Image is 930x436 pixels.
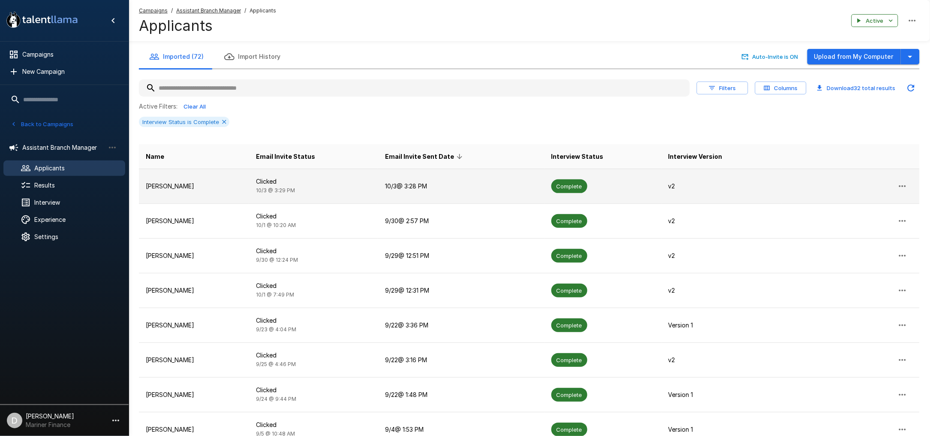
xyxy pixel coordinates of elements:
button: Upload from My Computer [807,49,901,65]
span: Complete [551,182,587,191]
span: Applicants [250,6,276,15]
p: Clicked [256,247,371,255]
p: [PERSON_NAME] [146,391,242,399]
span: / [171,6,173,15]
p: [PERSON_NAME] [146,425,242,434]
p: [PERSON_NAME] [146,251,242,260]
p: v2 [668,217,775,225]
p: Clicked [256,212,371,221]
p: Clicked [256,316,371,325]
span: Interview Status [551,151,604,162]
button: Filters [697,82,748,95]
span: Complete [551,217,587,225]
p: v2 [668,356,775,364]
button: Updated Today - 2:29 PM [903,79,920,97]
button: Download32 total results [813,82,899,95]
p: Clicked [256,177,371,186]
p: Active Filters: [139,102,178,111]
button: Imported (72) [139,45,214,69]
span: 10/1 @ 10:20 AM [256,222,296,228]
span: Email Invite Status [256,151,315,162]
u: Campaigns [139,7,168,14]
button: Active [852,14,898,27]
p: Version 1 [668,391,775,399]
span: Complete [551,287,587,295]
span: / [244,6,246,15]
p: [PERSON_NAME] [146,356,242,364]
span: Complete [551,321,587,330]
td: 9/29 @ 12:31 PM [378,273,545,308]
button: Import History [214,45,291,69]
span: 9/30 @ 12:24 PM [256,257,298,263]
td: 10/3 @ 3:28 PM [378,169,545,203]
p: Version 1 [668,321,775,330]
p: [PERSON_NAME] [146,321,242,330]
span: 10/3 @ 3:29 PM [256,187,295,194]
span: Complete [551,356,587,364]
span: Interview Version [668,151,722,162]
td: 9/29 @ 12:51 PM [378,238,545,273]
p: [PERSON_NAME] [146,286,242,295]
p: v2 [668,286,775,295]
span: 9/24 @ 9:44 PM [256,396,296,402]
p: [PERSON_NAME] [146,217,242,225]
p: [PERSON_NAME] [146,182,242,191]
p: Clicked [256,351,371,360]
p: Clicked [256,386,371,394]
span: Complete [551,391,587,399]
span: 9/23 @ 4:04 PM [256,326,296,333]
td: 9/22 @ 3:16 PM [378,342,545,377]
span: Interview Status is Complete [139,118,223,125]
u: Assistant Branch Manager [176,7,241,14]
p: Version 1 [668,425,775,434]
span: 9/25 @ 4:46 PM [256,361,296,367]
span: Complete [551,252,587,260]
p: Clicked [256,421,371,429]
span: 10/1 @ 7:49 PM [256,291,294,298]
p: v2 [668,182,775,191]
button: Auto-Invite is ON [740,50,801,64]
span: Complete [551,426,587,434]
span: Name [146,151,164,162]
td: 9/30 @ 2:57 PM [378,203,545,238]
td: 9/22 @ 3:36 PM [378,308,545,342]
button: Columns [755,82,807,95]
td: 9/22 @ 1:48 PM [378,377,545,412]
button: Clear All [181,100,208,113]
p: v2 [668,251,775,260]
h4: Applicants [139,17,276,35]
span: Email Invite Sent Date [385,151,465,162]
div: Interview Status is Complete [139,117,229,127]
p: Clicked [256,282,371,290]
